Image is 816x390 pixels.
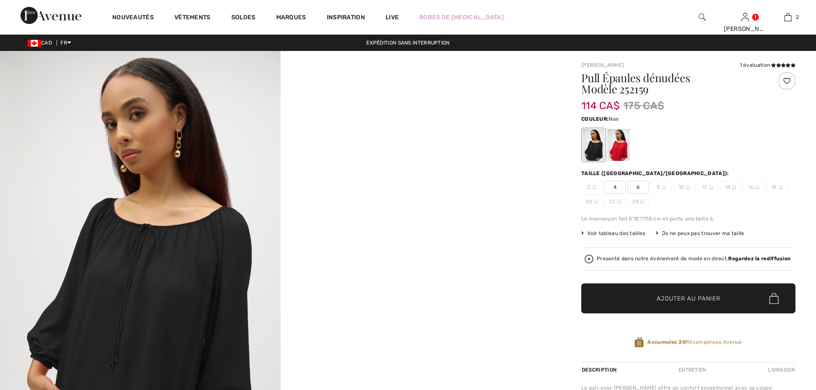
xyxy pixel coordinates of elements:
[697,181,718,194] span: 12
[686,185,690,189] img: ring-m.svg
[597,256,791,262] div: Presenté dans notre événement de mode en direct.
[112,14,154,23] a: Nouveautés
[581,116,609,122] span: Couleur:
[581,362,619,378] div: Description
[779,185,783,189] img: ring-m.svg
[647,339,686,345] strong: Accumulez 20
[784,12,792,22] img: Mon panier
[766,181,788,194] span: 18
[647,338,742,346] span: Récompenses Avenue
[60,40,71,46] span: FR
[623,98,664,113] span: 175 CA$
[581,215,795,223] div: Le mannequin fait 5'10"/178 cm et porte une taille 6.
[174,14,211,23] a: Vêtements
[581,229,646,237] span: Voir tableau des tailles
[592,185,597,189] img: ring-m.svg
[604,195,626,208] span: 22
[741,12,749,22] img: Mes infos
[583,129,605,161] div: Noir
[628,181,649,194] span: 6
[724,24,766,33] div: [PERSON_NAME]
[581,181,603,194] span: 2
[640,199,644,204] img: ring-m.svg
[732,185,736,189] img: ring-m.svg
[581,91,620,112] span: 114 CA$
[662,185,666,189] img: ring-m.svg
[581,72,760,95] h1: Pull Épaules dénudées Modèle 252159
[634,336,644,348] img: Récompenses Avenue
[386,13,399,22] a: Live
[419,13,504,22] a: Robes de [MEDICAL_DATA]
[767,12,809,22] a: 2
[581,283,795,313] button: Ajouter au panier
[656,229,744,237] div: Je ne peux pas trouver ma taille
[740,61,795,69] div: 1 évaluation
[699,12,706,22] img: recherche
[766,362,795,378] div: Livraison
[581,62,624,68] a: [PERSON_NAME]
[720,181,741,194] span: 14
[585,255,593,263] img: Regardez la rediffusion
[607,129,630,161] div: Radiant red
[617,199,621,204] img: ring-m.svg
[604,181,626,194] span: 4
[581,195,603,208] span: 20
[609,116,619,122] span: Noir
[327,14,365,23] span: Inspiration
[651,181,672,194] span: 8
[796,13,799,21] span: 2
[728,256,791,262] strong: Regardez la rediffusion
[674,181,695,194] span: 10
[769,293,779,304] img: Bag.svg
[741,13,749,21] a: Se connecter
[657,294,720,303] span: Ajouter au panier
[709,185,713,189] img: ring-m.svg
[755,185,759,189] img: ring-m.svg
[581,170,731,177] div: Taille ([GEOGRAPHIC_DATA]/[GEOGRAPHIC_DATA]):
[628,195,649,208] span: 24
[27,40,55,46] span: CAD
[27,40,41,47] img: Canadian Dollar
[231,14,256,23] a: Soldes
[276,14,306,23] a: Marques
[21,7,81,24] img: 1ère Avenue
[671,362,714,378] div: Entretien
[743,181,765,194] span: 16
[594,199,598,204] img: ring-m.svg
[281,51,561,191] video: Your browser does not support the video tag.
